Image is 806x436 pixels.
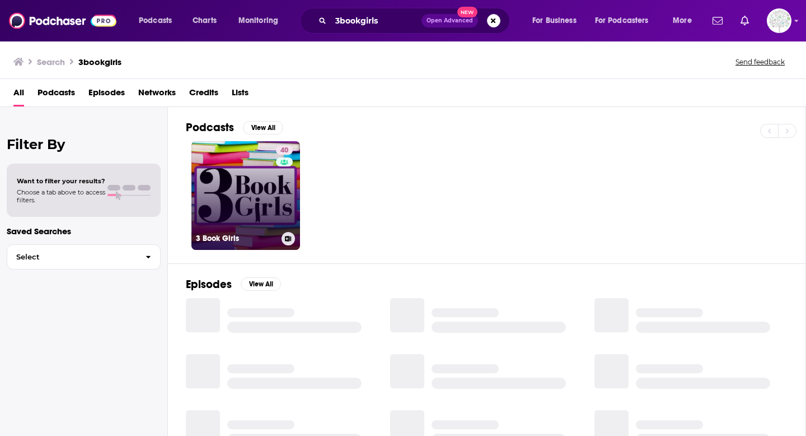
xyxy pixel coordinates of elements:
span: For Podcasters [595,13,649,29]
a: Show notifications dropdown [708,11,727,30]
span: Podcasts [139,13,172,29]
span: Want to filter your results? [17,177,105,185]
button: open menu [588,12,665,30]
button: Open AdvancedNew [421,14,478,27]
a: Show notifications dropdown [736,11,753,30]
button: Select [7,244,161,270]
span: Logged in as WunderTanya [767,8,791,33]
span: More [673,13,692,29]
button: open menu [131,12,186,30]
button: View All [241,277,281,291]
a: 403 Book Girls [191,141,300,250]
h2: Filter By [7,136,161,152]
a: Episodes [88,84,125,106]
span: Choose a tab above to access filters. [17,188,105,204]
span: For Business [532,13,577,29]
button: open menu [231,12,293,30]
a: 40 [276,146,293,155]
a: All [13,84,24,106]
span: New [457,7,477,17]
button: open menu [524,12,591,30]
div: Search podcasts, credits, & more... [311,8,521,34]
span: Select [7,253,137,261]
a: Charts [185,12,223,30]
span: Open Advanced [427,18,473,24]
img: Podchaser - Follow, Share and Rate Podcasts [9,10,116,31]
span: Monitoring [238,13,278,29]
button: View All [243,121,283,134]
h3: 3 Book Girls [196,234,277,243]
button: Send feedback [732,57,788,67]
button: Show profile menu [767,8,791,33]
a: Networks [138,84,176,106]
h2: Episodes [186,277,232,291]
a: PodcastsView All [186,120,283,134]
input: Search podcasts, credits, & more... [331,12,421,30]
a: Credits [189,84,218,106]
a: EpisodesView All [186,277,281,291]
h3: Search [37,57,65,67]
img: User Profile [767,8,791,33]
button: open menu [665,12,706,30]
h2: Podcasts [186,120,234,134]
a: Podcasts [38,84,75,106]
span: Charts [193,13,217,29]
h3: 3bookgirls [78,57,121,67]
a: Lists [232,84,249,106]
span: 40 [280,145,288,156]
p: Saved Searches [7,226,161,236]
